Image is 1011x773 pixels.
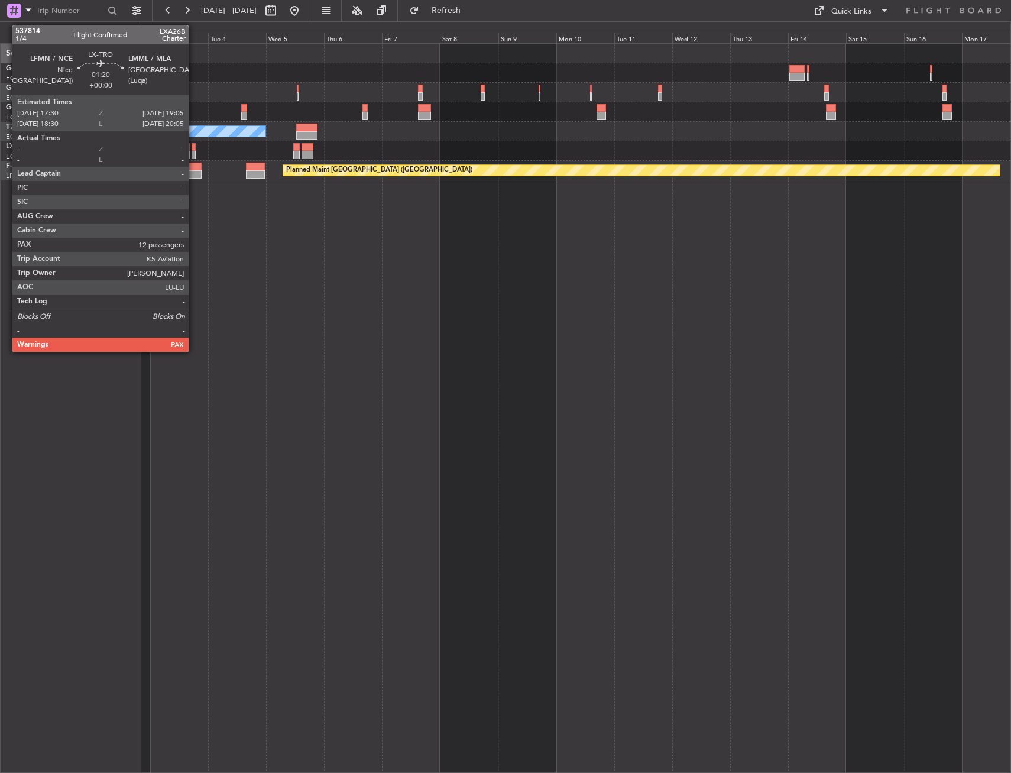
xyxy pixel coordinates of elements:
a: EGGW/LTN [6,152,41,161]
div: [DATE] [143,24,163,34]
div: Thu 13 [730,33,788,43]
div: Wed 12 [672,33,730,43]
a: LX-TROLegacy 650 [6,143,69,150]
input: Trip Number [36,2,104,20]
span: G-JAGA [6,85,33,92]
div: Sun 16 [904,33,962,43]
a: G-FOMOGlobal 6000 [6,65,76,72]
span: Refresh [422,7,471,15]
div: Sat 8 [440,33,498,43]
a: G-ENRGPraetor 600 [6,104,73,111]
button: Refresh [404,1,475,20]
div: Sun 9 [498,33,556,43]
a: EGSS/STN [6,113,37,122]
button: Quick Links [808,1,895,20]
div: Tue 4 [208,33,266,43]
div: Tue 11 [614,33,672,43]
span: G-ENRG [6,104,34,111]
span: [DATE] - [DATE] [201,5,257,16]
a: F-HECDFalcon 7X [6,163,64,170]
button: Only With Activity [13,23,128,42]
div: Mon 10 [556,33,614,43]
a: T7-LZZIPraetor 600 [6,124,70,131]
span: T7-LZZI [6,124,30,131]
div: Wed 5 [266,33,324,43]
a: EGGW/LTN [6,74,41,83]
span: F-HECD [6,163,32,170]
a: G-JAGAPhenom 300 [6,85,74,92]
div: Mon 3 [150,33,208,43]
div: Quick Links [831,6,871,18]
span: LX-TRO [6,143,31,150]
a: LFPB/LBG [6,172,37,180]
span: G-FOMO [6,65,36,72]
div: Sat 15 [846,33,904,43]
div: Fri 14 [788,33,846,43]
a: EGLF/FAB [6,132,37,141]
a: EGGW/LTN [6,93,41,102]
div: Fri 7 [382,33,440,43]
span: Only With Activity [31,28,125,37]
div: Planned Maint [GEOGRAPHIC_DATA] ([GEOGRAPHIC_DATA]) [286,161,472,179]
div: Thu 6 [324,33,382,43]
